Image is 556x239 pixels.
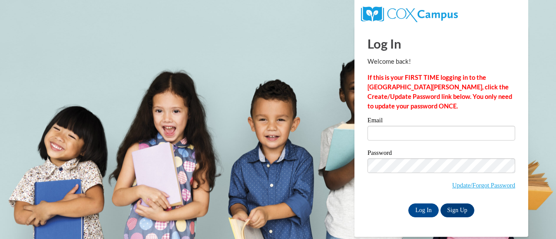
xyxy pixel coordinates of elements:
a: COX Campus [361,10,458,17]
strong: If this is your FIRST TIME logging in to the [GEOGRAPHIC_DATA][PERSON_NAME], click the Create/Upd... [367,74,512,110]
label: Password [367,150,515,158]
p: Welcome back! [367,57,515,66]
input: Log In [408,203,439,217]
h1: Log In [367,35,515,52]
a: Sign Up [440,203,474,217]
a: Update/Forgot Password [452,182,515,189]
label: Email [367,117,515,126]
img: COX Campus [361,7,458,22]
